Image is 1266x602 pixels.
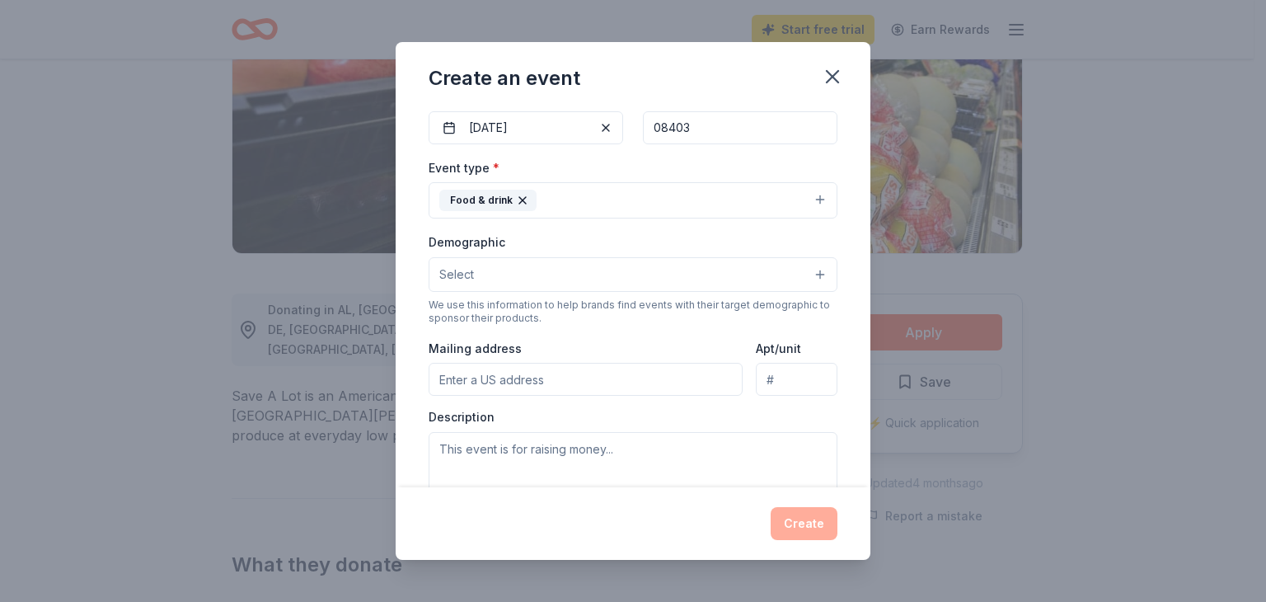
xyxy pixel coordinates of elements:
[429,409,495,426] label: Description
[429,363,743,396] input: Enter a US address
[439,265,474,285] span: Select
[429,160,499,176] label: Event type
[756,341,801,357] label: Apt/unit
[756,363,837,396] input: #
[429,257,837,292] button: Select
[429,341,522,357] label: Mailing address
[643,111,837,144] input: 12345 (U.S. only)
[429,234,505,251] label: Demographic
[429,65,580,92] div: Create an event
[429,182,837,219] button: Food & drink
[429,299,837,325] div: We use this information to help brands find events with their target demographic to sponsor their...
[429,111,623,144] button: [DATE]
[439,190,537,211] div: Food & drink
